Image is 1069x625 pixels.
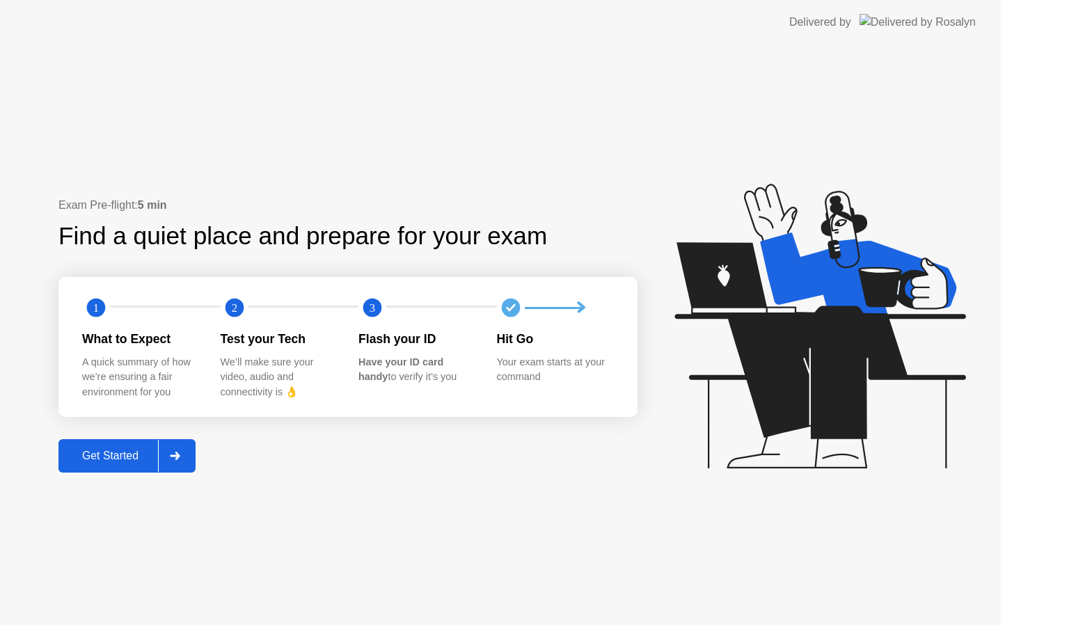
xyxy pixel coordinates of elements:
div: We’ll make sure your video, audio and connectivity is 👌 [221,355,337,400]
div: A quick summary of how we’re ensuring a fair environment for you [82,355,198,400]
div: Hit Go [497,330,613,348]
div: Flash your ID [358,330,475,348]
div: Find a quiet place and prepare for your exam [58,218,549,255]
div: Get Started [63,450,158,462]
text: 3 [370,301,375,315]
text: 2 [231,301,237,315]
div: Test your Tech [221,330,337,348]
b: Have your ID card handy [358,356,443,383]
div: to verify it’s you [358,355,475,385]
b: 5 min [138,199,167,211]
button: Get Started [58,439,196,473]
div: Your exam starts at your command [497,355,613,385]
img: Delivered by Rosalyn [860,14,976,30]
div: What to Expect [82,330,198,348]
div: Delivered by [789,14,851,31]
text: 1 [93,301,99,315]
div: Exam Pre-flight: [58,197,638,214]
